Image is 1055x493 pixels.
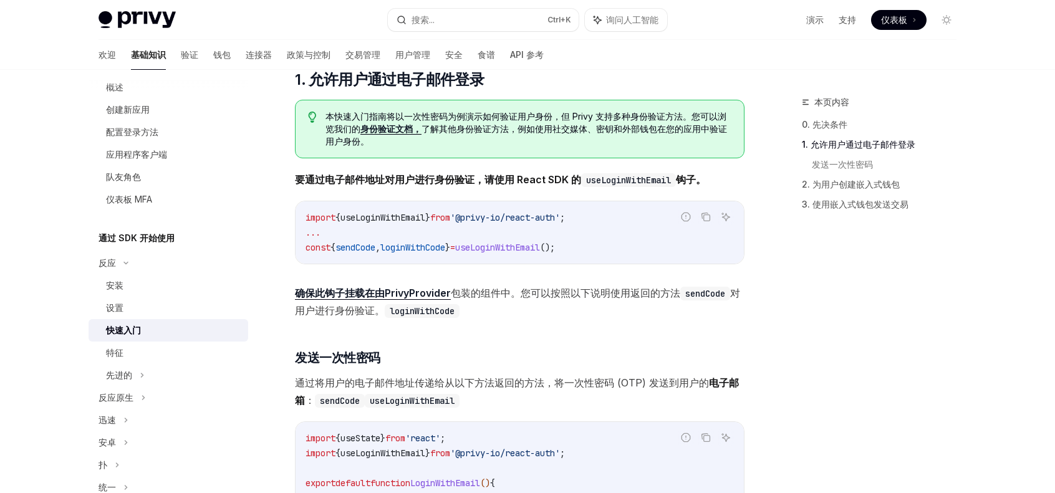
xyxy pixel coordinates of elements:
[360,123,422,135] a: 身份验证文档，
[806,14,824,26] a: 演示
[839,14,856,26] a: 支持
[106,171,141,182] font: 队友角色
[99,11,176,29] img: 灯光标志
[340,212,425,223] span: useLoginWithEmail
[547,15,561,24] font: Ctrl
[340,448,425,459] span: useLoginWithEmail
[106,104,150,115] font: 创建新应用
[345,40,380,70] a: 交易管理
[375,242,380,253] span: ,
[475,376,544,389] font: 方法返回的方法
[455,242,540,253] span: useLoginWithEmail
[551,287,610,299] font: 按照以下说明
[425,448,430,459] span: }
[450,448,560,459] span: '@privy-io/react-auth'
[295,70,484,89] font: 1. 允许用户通过电子邮件登录
[325,123,727,146] font: 了解其他身份验证方法，例如使用社交媒体、密钥和外部钱包在您的应用中验证用户身份。
[99,459,107,470] font: 扑
[106,127,158,137] font: 配置登录方法
[412,14,435,25] font: 搜索...
[510,40,544,70] a: API 参考
[305,394,315,406] font: ：
[295,350,380,365] font: 发送一次性密码
[89,143,248,166] a: 应用程序客户端
[718,209,734,225] button: 询问人工智能
[306,212,335,223] span: import
[106,325,141,335] font: 快速入门
[871,10,927,30] a: 仪表板
[678,209,694,225] button: 报告错误代码
[89,98,248,121] a: 创建新应用
[335,448,340,459] span: {
[106,194,152,204] font: 仪表板 MFA
[388,9,579,31] button: 搜索...Ctrl+K
[306,477,335,489] span: export
[89,121,248,143] a: 配置登录方法
[814,97,849,107] font: 本页内容
[106,280,123,290] font: 安装
[89,297,248,319] a: 设置
[676,173,706,186] font: 钩子。
[370,477,410,489] span: function
[213,49,231,60] font: 钱包
[802,115,966,135] a: 0. 先决条件
[315,394,365,408] code: sendCode
[340,433,380,444] span: useState
[330,242,335,253] span: {
[345,49,380,60] font: 交易管理
[698,209,714,225] button: 复制代码块中的内容
[802,179,900,189] font: 2. 为用户创建嵌入式钱包
[89,319,248,342] a: 快速入门
[99,437,116,448] font: 安卓
[606,14,658,25] font: 询问人工智能
[450,242,455,253] span: =
[610,287,680,299] font: 使用返回的方法
[430,448,450,459] span: from
[89,342,248,364] a: 特征
[106,347,123,358] font: 特征
[478,40,495,70] a: 食谱
[306,242,330,253] span: const
[306,448,335,459] span: import
[560,448,565,459] span: ;
[335,242,375,253] span: sendCode
[306,227,320,238] span: ...
[450,212,560,223] span: '@privy-io/react-auth'
[839,14,856,25] font: 支持
[802,175,966,194] a: 2. 为用户创建嵌入式钱包
[325,111,726,134] font: 本快速入门指南将以一次性密码为例演示如何验证用户身份，但 Privy 支持多种身份验证方法。您可以浏览我们的
[445,49,463,60] font: 安全
[99,482,116,492] font: 统一
[295,287,451,299] font: 确保此钩子挂载在由PrivyProvider
[99,414,116,425] font: 迅速
[380,433,385,444] span: }
[445,242,450,253] span: }
[802,194,966,214] a: 3. 使用嵌入式钱包发送交易
[395,49,430,60] font: 用户管理
[89,166,248,188] a: 队友角色
[89,274,248,297] a: 安装
[335,212,340,223] span: {
[410,477,480,489] span: LoginWithEmail
[295,287,451,300] a: 确保此钩子挂载在由PrivyProvider
[544,376,709,389] font: ，将一次性密码 (OTP) 发送到用户的
[802,135,966,155] a: 1. 允许用户通过电子邮件登录
[451,287,551,299] font: 包装的组件中。您可以
[131,40,166,70] a: 基础知识
[99,232,175,243] font: 通过 SDK 开始使用
[812,155,966,175] a: 发送一次性密码
[246,49,272,60] font: 连接器
[560,212,565,223] span: ;
[213,40,231,70] a: 钱包
[295,173,581,186] font: 要通过电子邮件地址对用户进行身份验证，请使用 React SDK 的
[287,40,330,70] a: 政策与控制
[181,40,198,70] a: 验证
[106,149,167,160] font: 应用程序客户端
[99,49,116,60] font: 欢迎
[380,242,445,253] span: loginWithCode
[395,40,430,70] a: 用户管理
[181,49,198,60] font: 验证
[581,173,676,187] code: useLoginWithEmail
[430,212,450,223] span: from
[308,112,317,123] svg: 提示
